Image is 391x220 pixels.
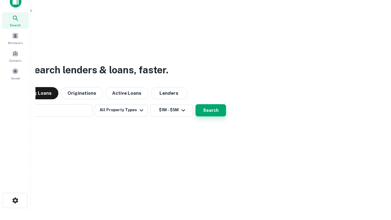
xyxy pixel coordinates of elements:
[10,23,21,28] span: Search
[105,87,148,99] button: Active Loans
[8,40,23,45] span: Borrowers
[28,63,168,77] h3: Search lenders & loans, faster.
[2,12,29,29] a: Search
[360,171,391,200] iframe: Chat Widget
[9,58,21,63] span: Contacts
[2,65,29,82] a: Saved
[195,104,226,116] button: Search
[2,48,29,64] a: Contacts
[95,104,148,116] button: All Property Types
[11,76,20,81] span: Saved
[151,87,187,99] button: Lenders
[150,104,193,116] button: $1M - $5M
[2,30,29,46] a: Borrowers
[61,87,103,99] button: Originations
